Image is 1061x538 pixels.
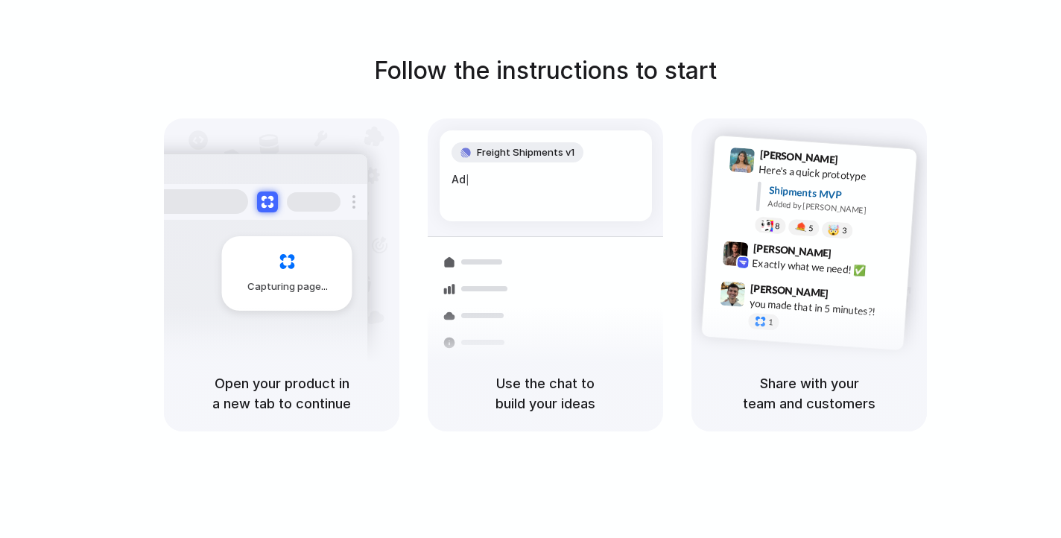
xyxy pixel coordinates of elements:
[768,183,906,207] div: Shipments MVP
[758,162,908,187] div: Here's a quick prototype
[808,224,814,232] span: 5
[182,373,381,414] h5: Open your product in a new tab to continue
[775,221,780,230] span: 8
[452,171,640,188] div: Ad
[828,224,840,235] div: 🤯
[768,318,773,326] span: 1
[709,373,909,414] h5: Share with your team and customers
[752,255,901,280] div: Exactly what we need! ✅
[833,287,864,305] span: 9:47 AM
[836,247,867,265] span: 9:42 AM
[767,197,905,219] div: Added by [PERSON_NAME]
[843,154,873,171] span: 9:41 AM
[466,174,469,186] span: |
[749,295,898,320] div: you made that in 5 minutes?!
[759,146,838,168] span: [PERSON_NAME]
[247,279,330,294] span: Capturing page
[374,53,717,89] h1: Follow the instructions to start
[477,145,574,160] span: Freight Shipments v1
[753,240,832,262] span: [PERSON_NAME]
[750,279,829,301] span: [PERSON_NAME]
[446,373,645,414] h5: Use the chat to build your ideas
[842,227,847,235] span: 3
